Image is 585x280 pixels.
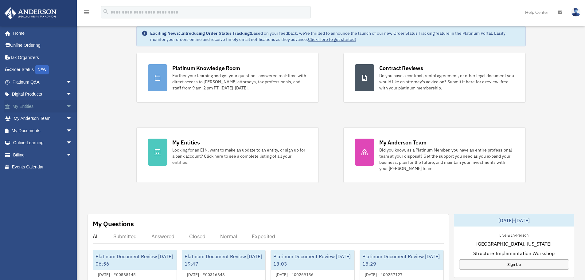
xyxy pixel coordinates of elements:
a: Online Learningarrow_drop_down [4,137,81,149]
strong: Exciting News: Introducing Order Status Tracking! [150,30,251,36]
div: [DATE] - #00269136 [271,271,318,277]
a: Contract Reviews Do you have a contract, rental agreement, or other legal document you would like... [343,53,526,103]
a: Click Here to get started! [308,37,356,42]
a: My Entitiesarrow_drop_down [4,100,81,112]
div: [DATE] - #00257127 [360,271,408,277]
span: arrow_drop_down [66,112,78,125]
span: arrow_drop_down [66,88,78,101]
span: Structure Implementation Workshop [473,250,555,257]
a: My Entities Looking for an EIN, want to make an update to an entity, or sign up for a bank accoun... [136,127,319,183]
div: Submitted [113,233,137,239]
div: Normal [220,233,237,239]
div: Did you know, as a Platinum Member, you have an entire professional team at your disposal? Get th... [379,147,514,172]
a: Platinum Q&Aarrow_drop_down [4,76,81,88]
a: Order StatusNEW [4,64,81,76]
span: [GEOGRAPHIC_DATA], [US_STATE] [476,240,552,247]
a: My Anderson Teamarrow_drop_down [4,112,81,125]
a: Online Ordering [4,39,81,52]
div: Do you have a contract, rental agreement, or other legal document you would like an attorney's ad... [379,73,514,91]
i: menu [83,9,90,16]
img: Anderson Advisors Platinum Portal [3,7,58,19]
div: NEW [35,65,49,74]
a: Digital Productsarrow_drop_down [4,88,81,101]
span: arrow_drop_down [66,124,78,137]
div: [DATE] - #00316848 [182,271,230,277]
div: Further your learning and get your questions answered real-time with direct access to [PERSON_NAM... [172,73,307,91]
div: Platinum Document Review [DATE] 13:03 [271,250,354,270]
div: Closed [189,233,205,239]
a: Sign Up [459,259,569,270]
div: Answered [151,233,174,239]
div: [DATE]-[DATE] [454,214,574,227]
div: [DATE] - #00588145 [93,271,141,277]
div: My Entities [172,139,200,146]
div: Expedited [252,233,275,239]
img: User Pic [571,8,580,17]
div: Platinum Knowledge Room [172,64,240,72]
span: arrow_drop_down [66,149,78,161]
div: Looking for an EIN, want to make an update to an entity, or sign up for a bank account? Click her... [172,147,307,165]
div: All [93,233,99,239]
div: My Questions [93,219,134,228]
span: arrow_drop_down [66,100,78,113]
span: arrow_drop_down [66,137,78,149]
a: Home [4,27,78,39]
a: Billingarrow_drop_down [4,149,81,161]
a: My Anderson Team Did you know, as a Platinum Member, you have an entire professional team at your... [343,127,526,183]
div: Based on your feedback, we're thrilled to announce the launch of our new Order Status Tracking fe... [150,30,521,42]
div: Platinum Document Review [DATE] 15:29 [360,250,443,270]
a: Platinum Knowledge Room Further your learning and get your questions answered real-time with dire... [136,53,319,103]
a: My Documentsarrow_drop_down [4,124,81,137]
div: My Anderson Team [379,139,427,146]
a: menu [83,11,90,16]
div: Platinum Document Review [DATE] 06:56 [93,250,177,270]
i: search [103,8,109,15]
div: Contract Reviews [379,64,423,72]
a: Tax Organizers [4,51,81,64]
div: Live & In-Person [494,231,533,238]
a: Events Calendar [4,161,81,173]
span: arrow_drop_down [66,76,78,89]
div: Platinum Document Review [DATE] 19:47 [182,250,266,270]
